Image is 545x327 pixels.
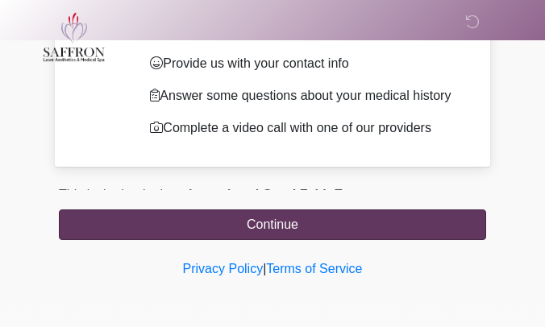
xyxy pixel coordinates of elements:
[220,188,368,201] strong: virtual Good Faith Exam
[368,188,372,201] span: .
[59,188,220,201] span: This is the beginning of your
[59,209,486,240] button: Continue
[263,262,266,275] a: |
[183,262,264,275] a: Privacy Policy
[43,12,106,62] img: Saffron Laser Aesthetics and Medical Spa Logo
[266,262,362,275] a: Terms of Service
[150,86,462,106] p: Answer some questions about your medical history
[150,118,462,138] p: Complete a video call with one of our providers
